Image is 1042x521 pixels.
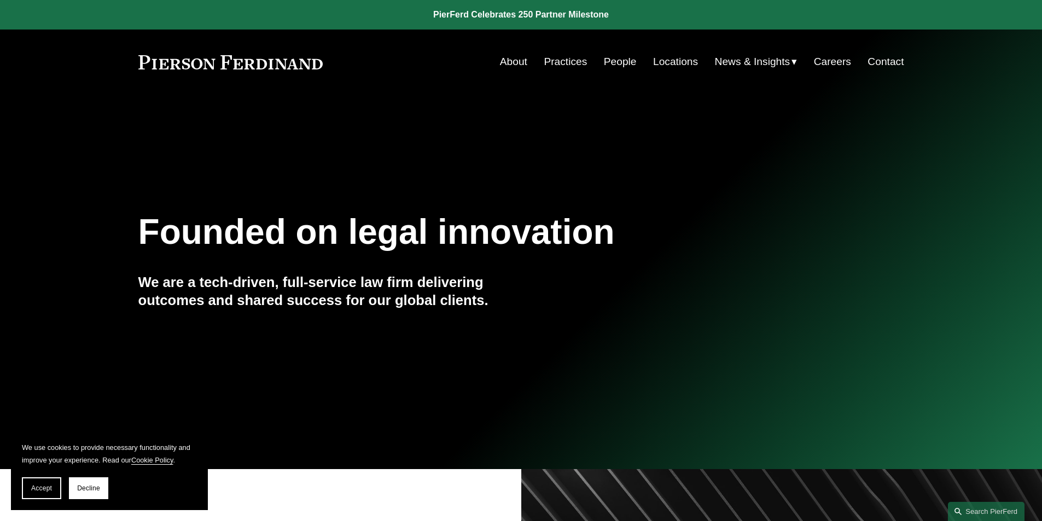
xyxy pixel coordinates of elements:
[22,441,197,466] p: We use cookies to provide necessary functionality and improve your experience. Read our .
[69,477,108,499] button: Decline
[22,477,61,499] button: Accept
[653,51,698,72] a: Locations
[544,51,587,72] a: Practices
[715,52,790,72] span: News & Insights
[11,430,208,510] section: Cookie banner
[77,484,100,492] span: Decline
[131,456,173,464] a: Cookie Policy
[138,212,777,252] h1: Founded on legal innovation
[138,273,521,309] h4: We are a tech-driven, full-service law firm delivering outcomes and shared success for our global...
[500,51,527,72] a: About
[31,484,52,492] span: Accept
[868,51,904,72] a: Contact
[604,51,637,72] a: People
[814,51,851,72] a: Careers
[948,502,1024,521] a: Search this site
[715,51,797,72] a: folder dropdown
